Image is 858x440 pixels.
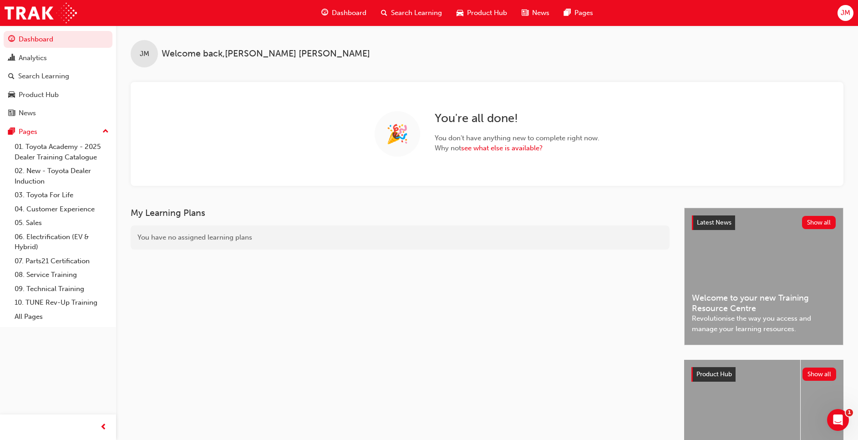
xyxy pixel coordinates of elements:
[11,310,112,324] a: All Pages
[11,188,112,202] a: 03. Toyota For Life
[4,68,112,85] a: Search Learning
[846,409,853,416] span: 1
[11,202,112,216] a: 04. Customer Experience
[131,208,670,218] h3: My Learning Plans
[564,7,571,19] span: pages-icon
[102,126,109,138] span: up-icon
[8,72,15,81] span: search-icon
[697,219,731,226] span: Latest News
[4,105,112,122] a: News
[467,8,507,18] span: Product Hub
[522,7,528,19] span: news-icon
[4,31,112,48] a: Dashboard
[11,230,112,254] a: 06. Electrification (EV & Hybrid)
[11,216,112,230] a: 05. Sales
[4,87,112,103] a: Product Hub
[457,7,463,19] span: car-icon
[557,4,600,22] a: pages-iconPages
[11,254,112,268] a: 07. Parts21 Certification
[8,128,15,136] span: pages-icon
[435,133,599,143] span: You don ' t have anything new to complete right now.
[5,3,77,23] img: Trak
[574,8,593,18] span: Pages
[332,8,366,18] span: Dashboard
[802,368,837,381] button: Show all
[386,129,409,139] span: 🎉
[19,90,59,100] div: Product Hub
[514,4,557,22] a: news-iconNews
[4,123,112,140] button: Pages
[827,409,849,431] iframe: Intercom live chat
[8,36,15,44] span: guage-icon
[391,8,442,18] span: Search Learning
[696,370,732,378] span: Product Hub
[11,268,112,282] a: 08. Service Training
[11,140,112,164] a: 01. Toyota Academy - 2025 Dealer Training Catalogue
[8,91,15,99] span: car-icon
[4,29,112,123] button: DashboardAnalyticsSearch LearningProduct HubNews
[692,313,836,334] span: Revolutionise the way you access and manage your learning resources.
[8,109,15,118] span: news-icon
[838,5,853,21] button: JM
[449,4,514,22] a: car-iconProduct Hub
[19,127,37,137] div: Pages
[381,7,387,19] span: search-icon
[140,49,149,59] span: JM
[162,49,370,59] span: Welcome back , [PERSON_NAME] [PERSON_NAME]
[691,367,836,382] a: Product HubShow all
[18,71,69,82] div: Search Learning
[692,215,836,230] a: Latest NewsShow all
[100,422,107,433] span: prev-icon
[684,208,843,345] a: Latest NewsShow allWelcome to your new Training Resource CentreRevolutionise the way you access a...
[841,8,850,18] span: JM
[802,216,836,229] button: Show all
[11,296,112,310] a: 10. TUNE Rev-Up Training
[11,164,112,188] a: 02. New - Toyota Dealer Induction
[532,8,549,18] span: News
[314,4,374,22] a: guage-iconDashboard
[4,50,112,67] a: Analytics
[131,225,670,250] div: You have no assigned learning plans
[374,4,449,22] a: search-iconSearch Learning
[461,144,543,152] a: see what else is available?
[435,111,599,126] h2: You ' re all done!
[435,143,599,153] span: Why not
[8,54,15,62] span: chart-icon
[11,282,112,296] a: 09. Technical Training
[321,7,328,19] span: guage-icon
[692,293,836,313] span: Welcome to your new Training Resource Centre
[19,53,47,63] div: Analytics
[19,108,36,118] div: News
